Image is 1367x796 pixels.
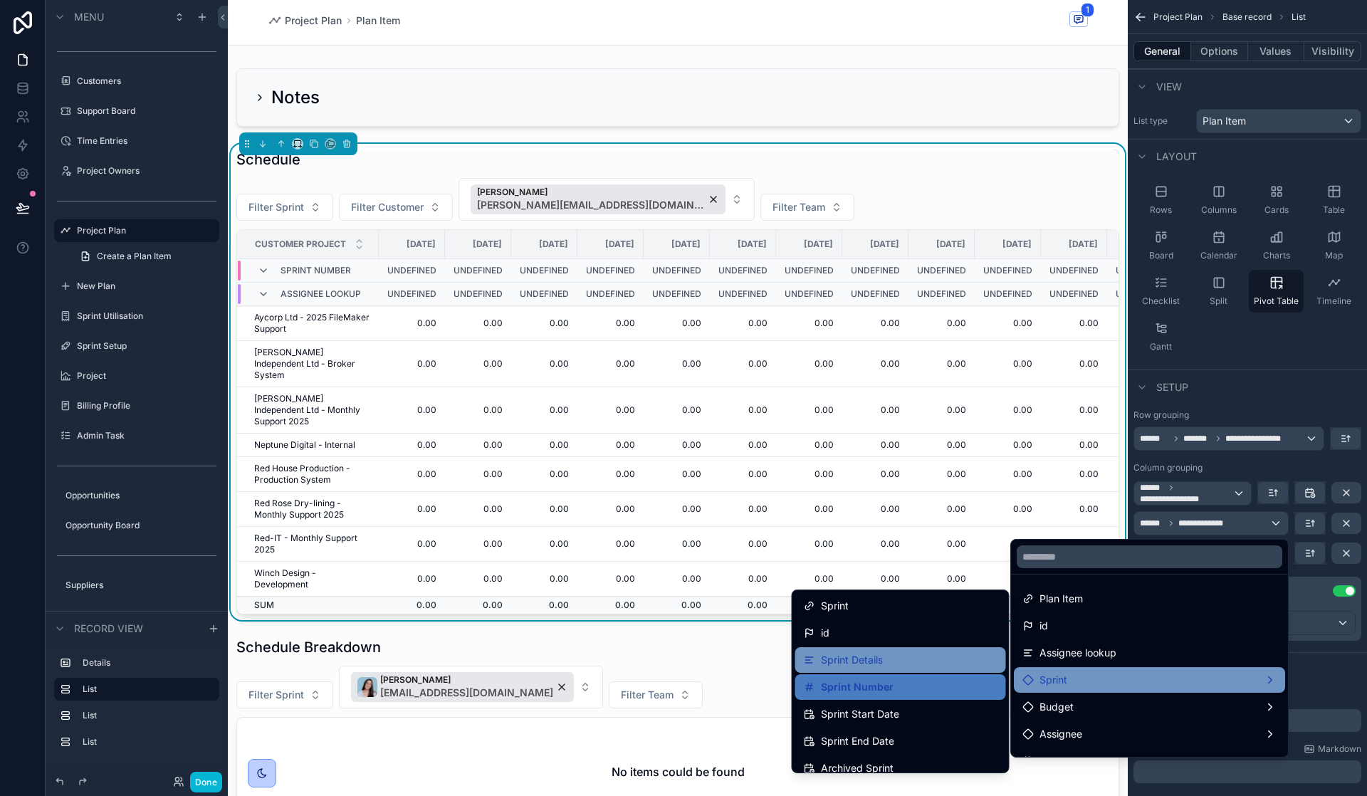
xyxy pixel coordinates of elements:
[776,306,842,341] td: 0.00
[379,434,445,457] td: 0.00
[1107,387,1173,434] td: 0.00
[577,527,644,562] td: 0.00
[772,200,825,214] span: Filter Team
[1081,3,1094,17] span: 1
[379,283,445,306] td: undefined
[1041,457,1107,492] td: 0.00
[710,527,776,562] td: 0.00
[710,597,776,614] td: 0.00
[644,492,710,527] td: 0.00
[285,14,342,28] span: Project Plan
[671,239,701,250] span: [DATE]
[644,527,710,562] td: 0.00
[577,306,644,341] td: 0.00
[908,457,975,492] td: 0.00
[776,492,842,527] td: 0.00
[821,706,899,723] span: Sprint Start Date
[936,239,965,250] span: [DATE]
[908,434,975,457] td: 0.00
[445,259,511,283] td: undefined
[445,562,511,597] td: 0.00
[842,457,908,492] td: 0.00
[1002,239,1032,250] span: [DATE]
[1107,434,1173,457] td: 0.00
[1107,259,1173,283] td: undefined
[1041,259,1107,283] td: undefined
[842,306,908,341] td: 0.00
[760,194,854,221] button: Select Button
[908,387,975,434] td: 0.00
[473,239,502,250] span: [DATE]
[351,200,424,214] span: Filter Customer
[908,562,975,597] td: 0.00
[379,341,445,387] td: 0.00
[1039,644,1116,661] span: Assignee lookup
[237,597,379,614] td: SUM
[1041,283,1107,306] td: undefined
[356,14,400,28] a: Plan Item
[511,306,577,341] td: 0.00
[577,341,644,387] td: 0.00
[821,733,894,750] span: Sprint End Date
[842,562,908,597] td: 0.00
[511,457,577,492] td: 0.00
[776,562,842,597] td: 0.00
[379,387,445,434] td: 0.00
[842,283,908,306] td: undefined
[445,387,511,434] td: 0.00
[975,387,1041,434] td: 0.00
[908,283,975,306] td: undefined
[710,562,776,597] td: 0.00
[1107,341,1173,387] td: 0.00
[776,283,842,306] td: undefined
[511,562,577,597] td: 0.00
[842,527,908,562] td: 0.00
[379,492,445,527] td: 0.00
[511,387,577,434] td: 0.00
[379,306,445,341] td: 0.00
[445,283,511,306] td: undefined
[459,178,755,221] button: Select Button
[710,259,776,283] td: undefined
[407,239,436,250] span: [DATE]
[1041,306,1107,341] td: 0.00
[1107,527,1173,562] td: 0.00
[710,387,776,434] td: 0.00
[842,341,908,387] td: 0.00
[237,492,379,527] td: Red Rose Dry-lining - Monthly Support 2025
[477,187,705,198] span: [PERSON_NAME]
[710,457,776,492] td: 0.00
[445,306,511,341] td: 0.00
[975,259,1041,283] td: undefined
[511,341,577,387] td: 0.00
[776,597,842,614] td: 0.00
[821,624,829,641] span: id
[975,283,1041,306] td: undefined
[908,259,975,283] td: undefined
[804,239,833,250] span: [DATE]
[776,457,842,492] td: 0.00
[471,184,726,214] button: Unselect 137
[975,492,1041,527] td: 0.00
[644,341,710,387] td: 0.00
[511,527,577,562] td: 0.00
[1039,590,1083,607] span: Plan Item
[710,341,776,387] td: 0.00
[511,597,577,614] td: 0.00
[1041,387,1107,434] td: 0.00
[1041,341,1107,387] td: 0.00
[1041,492,1107,527] td: 0.00
[237,387,379,434] td: [PERSON_NAME] Independent Ltd - Monthly Support 2025
[577,283,644,306] td: undefined
[379,597,445,614] td: 0.00
[821,597,849,614] span: Sprint
[445,434,511,457] td: 0.00
[842,259,908,283] td: undefined
[776,259,842,283] td: undefined
[908,492,975,527] td: 0.00
[975,562,1041,597] td: 0.00
[1069,239,1098,250] span: [DATE]
[710,283,776,306] td: undefined
[445,341,511,387] td: 0.00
